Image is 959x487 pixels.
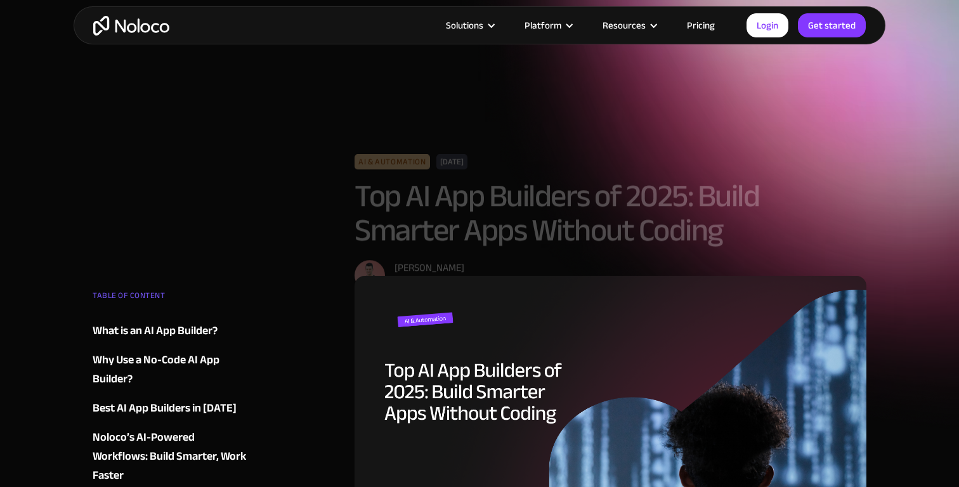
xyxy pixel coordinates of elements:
h1: Top AI App Builders of 2025: Build Smarter Apps Without Coding [355,179,866,247]
div: What is an AI App Builder? [93,321,218,341]
div: Platform [525,17,561,34]
a: Best AI App Builders in [DATE] [93,399,246,418]
div: Resources [587,17,671,34]
div: AI & Automation [355,154,430,169]
div: Solutions [446,17,483,34]
a: Login [747,13,788,37]
a: ‍Noloco’s AI-Powered Workflows: Build Smarter, Work Faster [93,428,246,485]
div: Solutions [430,17,509,34]
div: TABLE OF CONTENT [93,286,246,311]
div: [PERSON_NAME] [395,260,512,275]
a: home [93,16,169,36]
a: Get started [798,13,866,37]
a: Why Use a No-Code AI App Builder? [93,351,246,389]
div: Platform [509,17,587,34]
a: Pricing [671,17,731,34]
a: What is an AI App Builder? [93,321,246,341]
div: Best AI App Builders in [DATE] [93,399,237,418]
div: Resources [603,17,646,34]
div: [DATE] [436,154,467,169]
